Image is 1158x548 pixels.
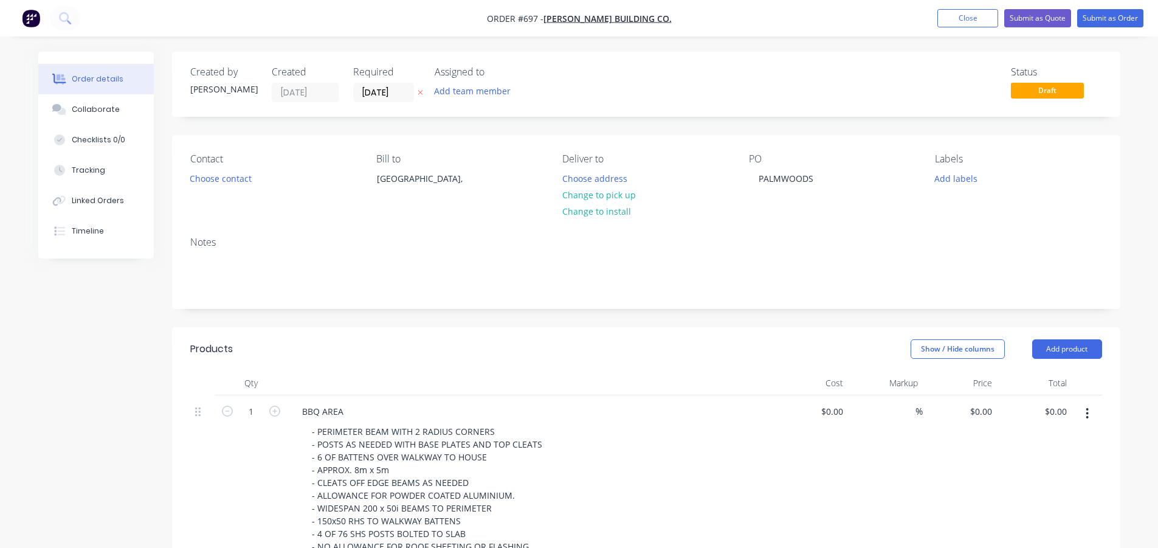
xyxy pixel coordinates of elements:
[272,66,339,78] div: Created
[190,237,1102,248] div: Notes
[38,64,154,94] button: Order details
[190,342,233,356] div: Products
[353,66,420,78] div: Required
[543,13,672,24] a: [PERSON_NAME] BUILDING CO.
[72,226,104,237] div: Timeline
[72,195,124,206] div: Linked Orders
[915,404,923,418] span: %
[367,170,488,209] div: [GEOGRAPHIC_DATA],
[38,216,154,246] button: Timeline
[435,83,517,99] button: Add team member
[72,104,120,115] div: Collaborate
[22,9,40,27] img: Factory
[774,371,849,395] div: Cost
[928,170,984,186] button: Add labels
[38,125,154,155] button: Checklists 0/0
[190,153,357,165] div: Contact
[215,371,288,395] div: Qty
[911,339,1005,359] button: Show / Hide columns
[1011,66,1102,78] div: Status
[292,403,353,420] div: BBQ AREA
[376,153,543,165] div: Bill to
[72,74,123,85] div: Order details
[556,170,633,186] button: Choose address
[937,9,998,27] button: Close
[997,371,1072,395] div: Total
[427,83,517,99] button: Add team member
[38,155,154,186] button: Tracking
[72,134,125,145] div: Checklists 0/0
[749,170,823,187] div: PALMWOODS
[183,170,258,186] button: Choose contact
[38,94,154,125] button: Collaborate
[749,153,915,165] div: PO
[1004,9,1071,27] button: Submit as Quote
[1011,83,1084,98] span: Draft
[38,186,154,216] button: Linked Orders
[72,165,105,176] div: Tracking
[190,66,257,78] div: Created by
[377,170,478,187] div: [GEOGRAPHIC_DATA],
[435,66,556,78] div: Assigned to
[556,187,642,203] button: Change to pick up
[1032,339,1102,359] button: Add product
[935,153,1101,165] div: Labels
[190,83,257,95] div: [PERSON_NAME]
[848,371,923,395] div: Markup
[556,203,637,220] button: Change to install
[923,371,998,395] div: Price
[562,153,729,165] div: Deliver to
[1077,9,1143,27] button: Submit as Order
[487,13,543,24] span: Order #697 -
